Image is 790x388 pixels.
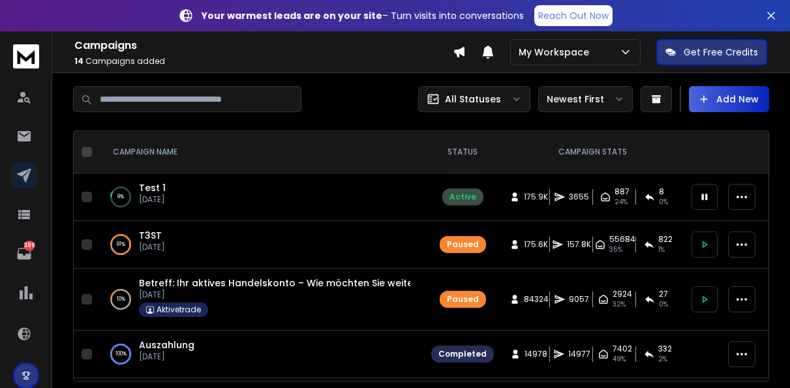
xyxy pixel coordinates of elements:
p: 100 % [115,348,127,361]
img: logo [13,44,39,68]
span: 32 % [613,299,626,310]
h1: Campaigns [74,38,453,53]
span: 3655 [569,192,589,202]
span: 2 % [658,354,667,365]
th: CAMPAIGN STATS [502,131,684,173]
td: 9%Test 1[DATE] [97,173,423,221]
button: Add New [689,86,769,112]
a: Reach Out Now [534,5,613,26]
p: 91 % [117,238,125,251]
span: 8 [659,187,664,197]
p: 9 % [117,190,124,203]
div: Completed [438,349,487,359]
span: 27 [659,289,668,299]
p: All Statuses [445,93,501,106]
span: 0 % [659,299,668,310]
p: [DATE] [139,194,166,205]
span: 2924 [613,289,632,299]
span: 55684 [609,234,635,245]
p: [DATE] [139,290,410,300]
td: 100%Auszahlung[DATE] [97,331,423,378]
p: My Workspace [519,46,594,59]
span: 14977 [568,349,590,359]
p: Reach Out Now [538,9,609,22]
p: [DATE] [139,351,194,362]
td: 10%Betreff: Ihr aktives Handelskonto – Wie möchten Sie weiter verfahren?[DATE]Aktivetrade [97,269,423,331]
p: [DATE] [139,242,165,252]
span: 24 % [615,197,628,207]
a: Auszahlung [139,338,194,351]
th: CAMPAIGN NAME [97,131,423,173]
span: 14978 [524,349,547,359]
span: 84324 [524,294,549,305]
span: 887 [615,187,630,197]
td: 91%T3ST[DATE] [97,221,423,269]
span: 175.6K [524,239,548,250]
p: Get Free Credits [684,46,758,59]
span: 14 [74,55,84,67]
span: 49 % [613,354,626,365]
p: Campaigns added [74,56,453,67]
span: 822 [658,234,673,245]
strong: Your warmest leads are on your site [202,9,382,22]
span: 332 [658,344,672,354]
a: T3ST [139,229,162,242]
span: 7402 [613,344,632,354]
span: 0 % [659,197,668,207]
span: 175.9K [524,192,548,202]
span: 1 % [658,245,665,255]
p: 389 [24,241,35,251]
span: 35 % [609,245,622,255]
button: Newest First [538,86,633,112]
span: 9057 [569,294,589,305]
th: STATUS [423,131,502,173]
div: Paused [447,239,479,250]
p: – Turn visits into conversations [202,9,524,22]
a: Betreff: Ihr aktives Handelskonto – Wie möchten Sie weiter verfahren? [139,276,472,290]
div: Paused [447,294,479,305]
p: Aktivetrade [157,305,201,315]
div: Active [449,192,476,202]
p: 10 % [117,293,125,306]
a: 389 [11,241,37,267]
a: Test 1 [139,181,166,194]
button: Get Free Credits [656,39,767,65]
span: 157.8K [567,239,591,250]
